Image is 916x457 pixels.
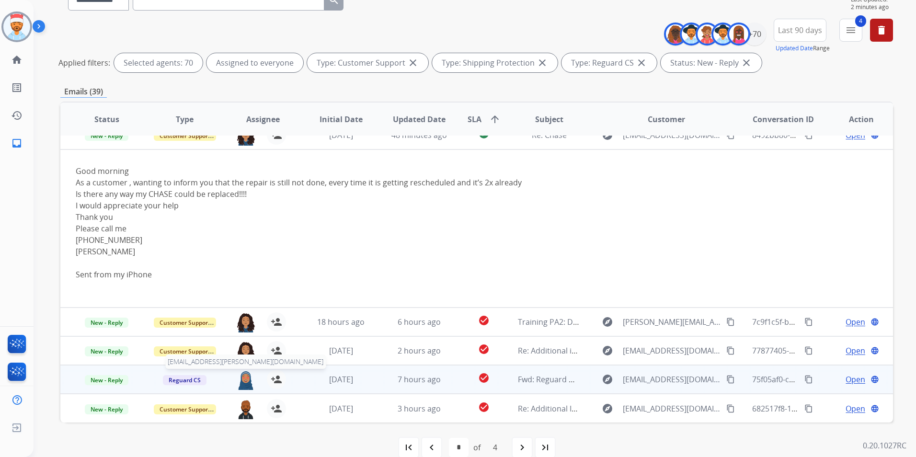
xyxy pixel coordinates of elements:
[246,114,280,125] span: Assignee
[163,375,206,385] span: Reguard CS
[206,53,303,72] div: Assigned to everyone
[94,114,119,125] span: Status
[76,269,721,280] div: Sent from my iPhone
[11,54,23,66] mat-icon: home
[85,404,128,414] span: New - Reply
[85,346,128,356] span: New - Reply
[726,318,735,326] mat-icon: content_copy
[114,53,203,72] div: Selected agents: 70
[398,317,441,327] span: 6 hours ago
[154,318,216,328] span: Customer Support
[648,114,685,125] span: Customer
[537,57,548,69] mat-icon: close
[518,345,613,356] span: Re: Additional information
[58,57,110,69] p: Applied filters:
[154,404,216,414] span: Customer Support
[3,13,30,40] img: avatar
[398,403,441,414] span: 3 hours ago
[870,375,879,384] mat-icon: language
[846,316,865,328] span: Open
[485,438,505,457] div: 4
[804,346,813,355] mat-icon: content_copy
[776,44,830,52] span: Range
[271,316,282,328] mat-icon: person_add
[623,345,721,356] span: [EMAIL_ADDRESS][DOMAIN_NAME]
[76,188,721,200] div: Is there any way my CHASE could be replaced!!!!
[489,114,501,125] mat-icon: arrow_upward
[76,246,721,257] div: [PERSON_NAME]
[870,404,879,413] mat-icon: language
[426,442,437,453] mat-icon: navigate_before
[636,57,647,69] mat-icon: close
[602,374,613,385] mat-icon: explore
[236,370,255,390] img: agent-avatar
[236,312,255,332] img: agent-avatar
[804,404,813,413] mat-icon: content_copy
[176,114,194,125] span: Type
[236,341,255,361] img: agent-avatar
[478,343,490,355] mat-icon: check_circle
[271,403,282,414] mat-icon: person_add
[623,403,721,414] span: [EMAIL_ADDRESS][DOMAIN_NAME]
[839,19,862,42] button: 4
[539,442,551,453] mat-icon: last_page
[602,403,613,414] mat-icon: explore
[407,57,419,69] mat-icon: close
[317,317,365,327] span: 18 hours ago
[432,53,558,72] div: Type: Shipping Protection
[726,404,735,413] mat-icon: content_copy
[60,86,107,98] p: Emails (39)
[320,114,363,125] span: Initial Date
[403,442,414,453] mat-icon: first_page
[726,346,735,355] mat-icon: content_copy
[602,345,613,356] mat-icon: explore
[518,403,613,414] span: Re: Additional Information
[846,345,865,356] span: Open
[478,401,490,413] mat-icon: check_circle
[876,24,887,36] mat-icon: delete
[753,114,814,125] span: Conversation ID
[393,114,446,125] span: Updated Date
[307,53,428,72] div: Type: Customer Support
[329,374,353,385] span: [DATE]
[863,440,906,451] p: 0.20.1027RC
[815,103,893,136] th: Action
[398,345,441,356] span: 2 hours ago
[752,345,895,356] span: 77877405-37fa-437f-abda-2a9dc3baee3f
[518,374,688,385] span: Fwd: Reguard Warranty Items Missing from List
[743,23,766,46] div: +70
[11,137,23,149] mat-icon: inbox
[85,318,128,328] span: New - Reply
[154,346,216,356] span: Customer Support
[778,28,822,32] span: Last 90 days
[271,345,282,356] mat-icon: person_add
[846,403,865,414] span: Open
[518,317,676,327] span: Training PA2: Do Not Assign (Trainee Name)
[623,374,721,385] span: [EMAIL_ADDRESS][DOMAIN_NAME]
[804,375,813,384] mat-icon: content_copy
[271,374,282,385] mat-icon: person_add
[11,82,23,93] mat-icon: list_alt
[855,15,866,27] span: 4
[236,399,255,419] img: agent-avatar
[473,442,481,453] div: of
[851,3,893,11] span: 2 minutes ago
[623,316,721,328] span: [PERSON_NAME][EMAIL_ADDRESS][DOMAIN_NAME]
[85,375,128,385] span: New - Reply
[76,177,721,188] div: As a customer , wanting to inform you that the repair is still not done, every time it is getting...
[561,53,657,72] div: Type: Reguard CS
[478,372,490,384] mat-icon: check_circle
[741,57,752,69] mat-icon: close
[752,374,892,385] span: 75f05af0-c901-4954-9cf2-78bf67a3ee21
[845,24,857,36] mat-icon: menu
[726,375,735,384] mat-icon: content_copy
[76,234,721,246] div: [PHONE_NUMBER]
[752,403,897,414] span: 682517f8-171d-4077-864d-989a183f3182
[76,211,721,223] div: Thank you
[774,19,826,42] button: Last 90 days
[870,318,879,326] mat-icon: language
[329,403,353,414] span: [DATE]
[846,374,865,385] span: Open
[76,200,721,211] div: I would appreciate your help
[776,45,813,52] button: Updated Date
